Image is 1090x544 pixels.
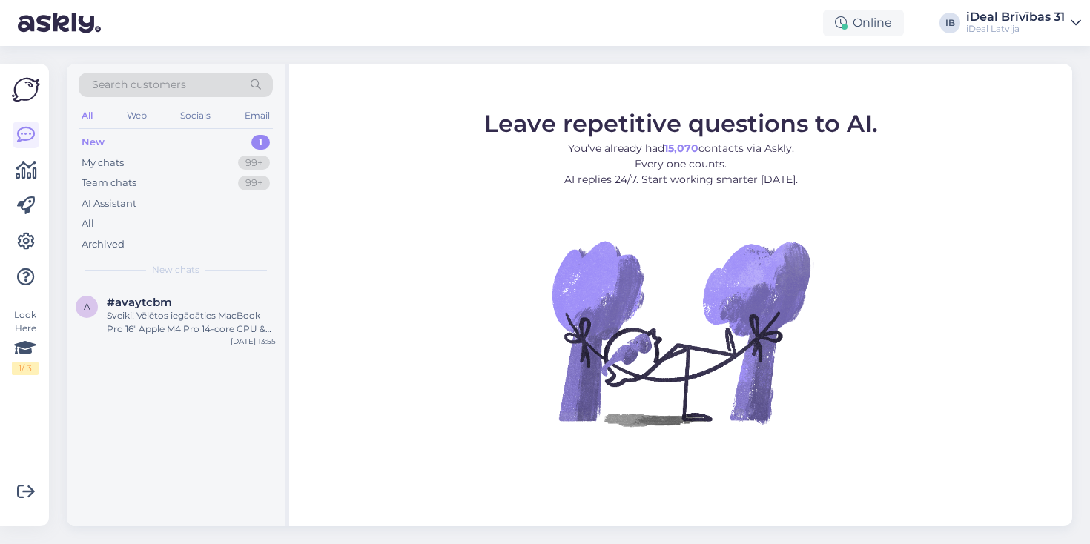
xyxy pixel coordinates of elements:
[966,11,1081,35] a: iDeal Brīvības 31iDeal Latvija
[84,301,90,312] span: a
[823,10,904,36] div: Online
[92,77,186,93] span: Search customers
[107,309,276,336] div: Sveiki! Vēlētos iegādāties MacBook Pro 16" Apple M4 Pro 14‑core CPU & 20‑core GPU 24GB/512GB Silv...
[547,199,814,466] img: No Chat active
[79,106,96,125] div: All
[82,176,136,190] div: Team chats
[966,11,1065,23] div: iDeal Brīvības 31
[12,308,39,375] div: Look Here
[484,109,878,138] span: Leave repetitive questions to AI.
[82,135,105,150] div: New
[484,141,878,188] p: You’ve already had contacts via Askly. Every one counts. AI replies 24/7. Start working smarter [...
[939,13,960,33] div: IB
[242,106,273,125] div: Email
[664,142,698,155] b: 15,070
[251,135,270,150] div: 1
[238,156,270,170] div: 99+
[12,76,40,104] img: Askly Logo
[231,336,276,347] div: [DATE] 13:55
[152,263,199,276] span: New chats
[82,156,124,170] div: My chats
[238,176,270,190] div: 99+
[82,237,125,252] div: Archived
[177,106,214,125] div: Socials
[966,23,1065,35] div: iDeal Latvija
[82,216,94,231] div: All
[12,362,39,375] div: 1 / 3
[82,196,136,211] div: AI Assistant
[124,106,150,125] div: Web
[107,296,172,309] span: #avaytcbm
